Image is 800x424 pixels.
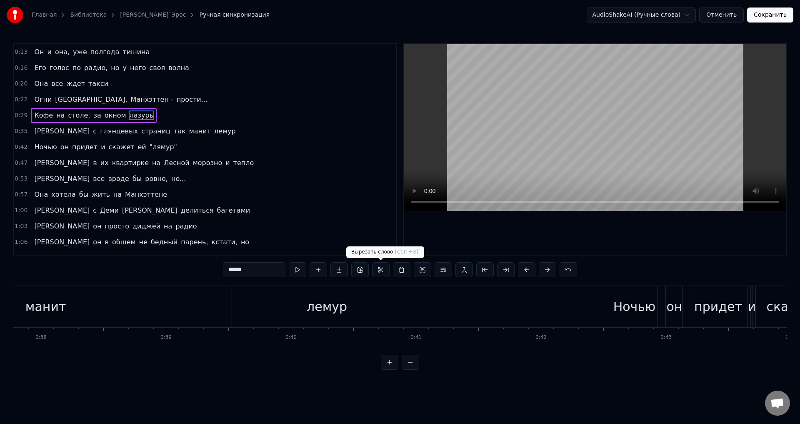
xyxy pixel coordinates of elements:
[92,221,102,231] span: он
[33,174,90,183] span: [PERSON_NAME]
[240,237,250,247] span: но
[192,158,223,168] span: морозно
[124,190,168,199] span: Манхэттене
[104,110,127,120] span: окном
[144,174,169,183] span: ровно,
[307,297,347,316] div: лемур
[33,126,90,136] span: [PERSON_NAME]
[699,8,744,23] button: Отменить
[15,127,27,135] span: 0:35
[15,64,27,72] span: 0:16
[50,253,76,263] span: хотела
[65,79,86,88] span: ждет
[111,237,137,247] span: общем
[67,110,91,120] span: столе,
[83,63,108,73] span: радио,
[92,237,102,247] span: он
[47,47,52,57] span: и
[54,47,70,57] span: она,
[78,190,90,199] span: бы
[173,126,187,136] span: так
[15,238,27,246] span: 1:06
[50,79,64,88] span: все
[112,253,122,263] span: на
[216,206,251,215] span: багетами
[50,190,76,199] span: хотела
[694,297,742,316] div: придет
[151,158,161,168] span: на
[613,297,656,316] div: Ночью
[137,142,147,152] span: ей
[765,391,790,416] div: Открытый чат
[211,237,238,247] span: кстати,
[92,126,97,136] span: с
[660,334,672,341] div: 0:43
[92,110,102,120] span: за
[15,95,27,104] span: 0:22
[33,63,47,73] span: Его
[410,334,422,341] div: 0:41
[129,110,155,120] span: лазурь
[15,111,27,120] span: 0:29
[747,8,793,23] button: Сохранить
[15,48,27,56] span: 0:13
[175,221,197,231] span: радио
[122,63,127,73] span: у
[33,221,90,231] span: [PERSON_NAME]
[132,221,161,231] span: диджей
[108,142,135,152] span: скажет
[176,95,208,104] span: прости...
[60,142,70,152] span: он
[188,126,212,136] span: манит
[15,254,27,262] span: 1:09
[107,174,130,183] span: вроде
[15,206,27,215] span: 1:00
[92,174,105,183] span: все
[92,158,97,168] span: в
[92,206,97,215] span: с
[91,253,111,263] span: жить
[140,126,171,136] span: страниц
[112,190,122,199] span: на
[99,126,139,136] span: глянцевых
[90,47,120,57] span: полгода
[87,79,109,88] span: такси
[100,142,106,152] span: и
[70,11,107,19] a: Библиотека
[150,237,178,247] span: бедный
[748,297,756,316] div: и
[33,142,57,152] span: Ночью
[33,79,49,88] span: Она
[99,206,120,215] span: Деми
[104,237,110,247] span: в
[124,253,168,263] span: Манхэттене
[170,174,187,183] span: но...
[33,190,49,199] span: Она
[49,63,70,73] span: голос
[149,142,178,152] span: "лямур"
[91,190,111,199] span: жить
[54,95,128,104] span: [GEOGRAPHIC_DATA],
[535,334,547,341] div: 0:42
[33,110,54,120] span: Кофе
[111,158,150,168] span: квартирке
[180,206,215,215] span: делиться
[33,47,45,57] span: Он
[72,47,88,57] span: уже
[15,175,27,183] span: 0:53
[33,158,90,168] span: [PERSON_NAME]
[78,253,90,263] span: бы
[666,297,682,316] div: он
[35,334,47,341] div: 0:38
[33,206,90,215] span: [PERSON_NAME]
[346,246,424,258] div: Вырезать слово
[32,11,57,19] a: Главная
[167,63,190,73] span: волна
[132,174,143,183] span: бы
[129,63,147,73] span: него
[15,222,27,231] span: 1:03
[100,158,110,168] span: их
[121,206,178,215] span: [PERSON_NAME]
[160,334,172,341] div: 0:39
[72,63,82,73] span: по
